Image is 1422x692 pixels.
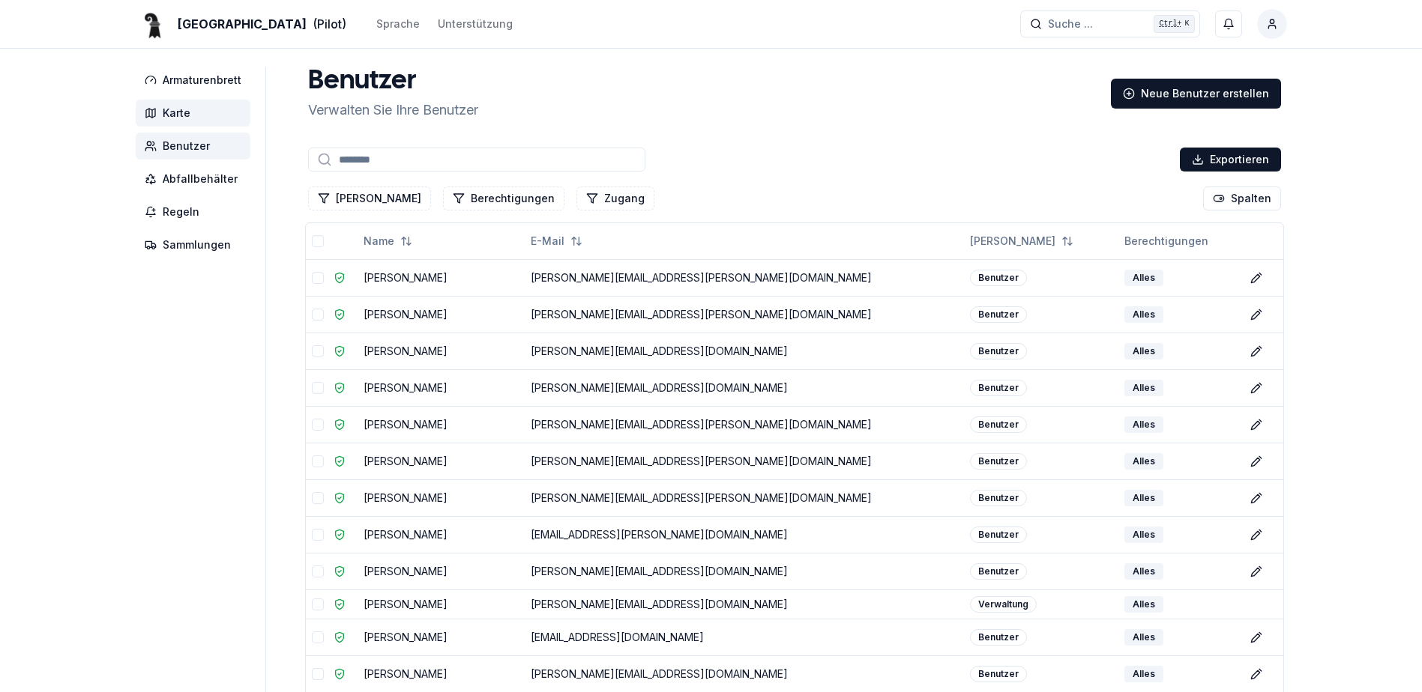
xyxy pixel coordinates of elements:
td: [PERSON_NAME][EMAIL_ADDRESS][PERSON_NAME][DOMAIN_NAME] [525,479,964,516]
div: Benutzer [970,380,1027,396]
td: [PERSON_NAME][EMAIL_ADDRESS][DOMAIN_NAME] [525,369,964,406]
button: Zeilen filtern [443,186,564,210]
button: Zeile auswählen [312,345,324,357]
td: [PERSON_NAME] [358,619,525,655]
td: [PERSON_NAME] [358,655,525,692]
button: Zeile auswählen [312,272,324,284]
button: Exportieren [1180,148,1281,172]
button: Zeile auswählen [312,598,324,610]
span: Suche ... [1048,16,1093,31]
div: Benutzer [970,490,1027,506]
a: Unterstützung [438,15,513,33]
div: Alles [1124,380,1163,396]
div: Berechtigungen [1124,234,1232,249]
td: [PERSON_NAME] [358,589,525,619]
td: [PERSON_NAME] [358,259,525,296]
td: [PERSON_NAME][EMAIL_ADDRESS][PERSON_NAME][DOMAIN_NAME] [525,296,964,333]
div: Alles [1124,453,1163,470]
span: Armaturenbrett [163,73,241,88]
div: Benutzer [970,629,1027,646]
td: [PERSON_NAME] [358,553,525,589]
button: Zeile auswählen [312,631,324,643]
button: Zeilen filtern [576,186,654,210]
span: Karte [163,106,190,121]
p: Verwalten Sie Ihre Benutzer [308,100,478,121]
button: Alles auswählen [312,235,324,247]
td: [EMAIL_ADDRESS][PERSON_NAME][DOMAIN_NAME] [525,516,964,553]
span: Abfallbehälter [163,172,238,186]
div: Benutzer [970,563,1027,580]
div: Alles [1124,343,1163,359]
button: Zeilen filtern [308,186,431,210]
td: [PERSON_NAME] [358,479,525,516]
div: Benutzer [970,343,1027,359]
div: Sprache [376,16,420,31]
td: [PERSON_NAME][EMAIL_ADDRESS][PERSON_NAME][DOMAIN_NAME] [525,259,964,296]
div: Benutzer [970,453,1027,470]
div: Alles [1124,490,1163,506]
span: Benutzer [163,139,210,154]
button: Zeile auswählen [312,529,324,541]
a: Benutzer [136,133,256,160]
div: Alles [1124,526,1163,543]
td: [PERSON_NAME][EMAIL_ADDRESS][PERSON_NAME][DOMAIN_NAME] [525,443,964,479]
a: Neue Benutzer erstellen [1111,79,1281,109]
button: Zeile auswählen [312,492,324,504]
span: Name [364,234,394,249]
td: [PERSON_NAME] [358,443,525,479]
div: Benutzer [970,526,1027,543]
button: Zeile auswählen [312,382,324,394]
button: Zeile auswählen [312,668,324,680]
button: Sprache [376,15,420,33]
td: [PERSON_NAME][EMAIL_ADDRESS][DOMAIN_NAME] [525,333,964,369]
button: Not sorted. Click to sort ascending. [961,229,1082,253]
button: Zeile auswählen [312,309,324,321]
a: [GEOGRAPHIC_DATA](Pilot) [136,15,346,33]
button: Zeile auswählen [312,419,324,431]
button: Suche ...Ctrl+K [1020,10,1200,37]
div: Alles [1124,666,1163,682]
td: [PERSON_NAME] [358,333,525,369]
a: Regeln [136,198,256,225]
div: Benutzer [970,666,1027,682]
div: Benutzer [970,306,1027,323]
td: [PERSON_NAME][EMAIL_ADDRESS][DOMAIN_NAME] [525,655,964,692]
td: [PERSON_NAME] [358,296,525,333]
span: Sammlungen [163,237,231,252]
a: Karte [136,100,256,127]
td: [PERSON_NAME][EMAIL_ADDRESS][DOMAIN_NAME] [525,553,964,589]
span: E-Mail [531,234,564,249]
div: Benutzer [970,270,1027,286]
a: Armaturenbrett [136,67,256,94]
td: [PERSON_NAME][EMAIL_ADDRESS][PERSON_NAME][DOMAIN_NAME] [525,406,964,443]
div: Alles [1124,306,1163,323]
div: Alles [1124,629,1163,646]
button: Zeile auswählen [312,565,324,577]
span: Regeln [163,204,199,219]
td: [PERSON_NAME][EMAIL_ADDRESS][DOMAIN_NAME] [525,589,964,619]
td: [PERSON_NAME] [358,369,525,406]
button: Not sorted. Click to sort ascending. [355,229,421,253]
a: Abfallbehälter [136,166,256,192]
button: Zeile auswählen [312,455,324,467]
span: [GEOGRAPHIC_DATA] [178,15,307,33]
div: Alles [1124,416,1163,433]
td: [PERSON_NAME] [358,516,525,553]
td: [PERSON_NAME] [358,406,525,443]
button: Not sorted. Click to sort ascending. [522,229,591,253]
span: [PERSON_NAME] [970,234,1055,249]
img: Basel Logo [136,6,172,42]
div: Alles [1124,596,1163,613]
div: Verwaltung [970,596,1037,613]
button: Spalten ankreuzen [1203,186,1281,210]
a: Sammlungen [136,231,256,258]
div: Alles [1124,563,1163,580]
h1: Benutzer [308,67,478,97]
span: (Pilot) [313,15,346,33]
td: [EMAIL_ADDRESS][DOMAIN_NAME] [525,619,964,655]
div: Benutzer [970,416,1027,433]
div: Alles [1124,270,1163,286]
